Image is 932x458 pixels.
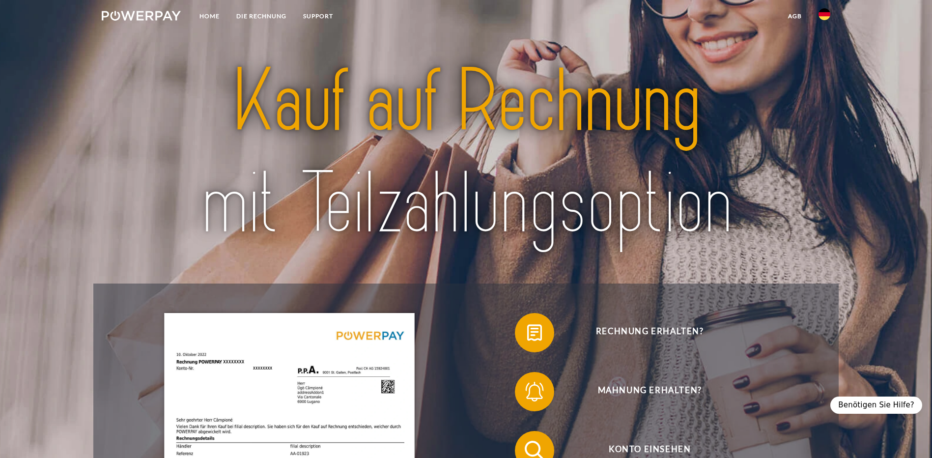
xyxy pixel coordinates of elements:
div: Benötigen Sie Hilfe? [830,397,922,414]
button: Rechnung erhalten? [515,313,770,352]
img: title-powerpay_de.svg [138,46,794,260]
a: Home [191,7,228,25]
img: logo-powerpay-white.svg [102,11,181,21]
a: SUPPORT [295,7,341,25]
img: qb_bell.svg [522,379,547,404]
button: Mahnung erhalten? [515,372,770,411]
img: de [819,8,830,20]
img: qb_bill.svg [522,320,547,345]
span: Rechnung erhalten? [529,313,770,352]
a: DIE RECHNUNG [228,7,295,25]
span: Mahnung erhalten? [529,372,770,411]
a: agb [780,7,810,25]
